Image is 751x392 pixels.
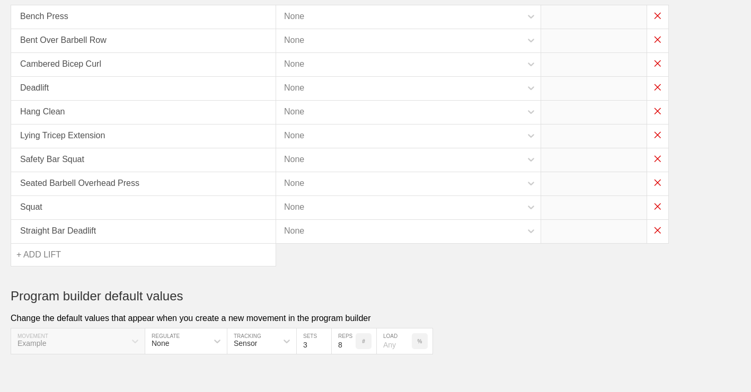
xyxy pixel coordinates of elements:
[284,29,304,51] div: None
[16,244,61,266] div: + ADD LIFT
[11,314,740,323] div: Change the default values that appear when you create a new movement in the program builder
[284,53,304,75] div: None
[647,53,668,74] img: x.png
[11,5,276,29] div: Bench Press
[362,338,365,344] p: #
[11,172,276,196] div: Seated Barbell Overhead Press
[647,124,668,146] img: x.png
[647,101,668,122] img: x.png
[647,5,668,26] img: x.png
[647,77,668,98] img: x.png
[234,339,257,348] div: Sensor
[284,172,304,194] div: None
[11,29,276,53] div: Bent Over Barbell Row
[284,148,304,171] div: None
[11,195,276,220] div: Squat
[284,5,304,28] div: None
[11,148,276,172] div: Safety Bar Squat
[647,29,668,50] img: x.png
[418,338,422,344] p: %
[284,220,304,242] div: None
[647,148,668,170] img: x.png
[647,172,668,193] img: x.png
[284,77,304,99] div: None
[11,52,276,77] div: Cambered Bicep Curl
[284,101,304,123] div: None
[11,100,276,124] div: Hang Clean
[284,124,304,147] div: None
[11,219,276,244] div: Straight Bar Deadlift
[11,76,276,101] div: Deadlift
[647,220,668,241] img: x.png
[11,289,740,304] h1: Program builder default values
[647,196,668,217] img: x.png
[284,196,304,218] div: None
[377,328,412,354] input: Any
[152,339,169,348] div: None
[11,124,276,148] div: Lying Tricep Extension
[698,341,751,392] iframe: Chat Widget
